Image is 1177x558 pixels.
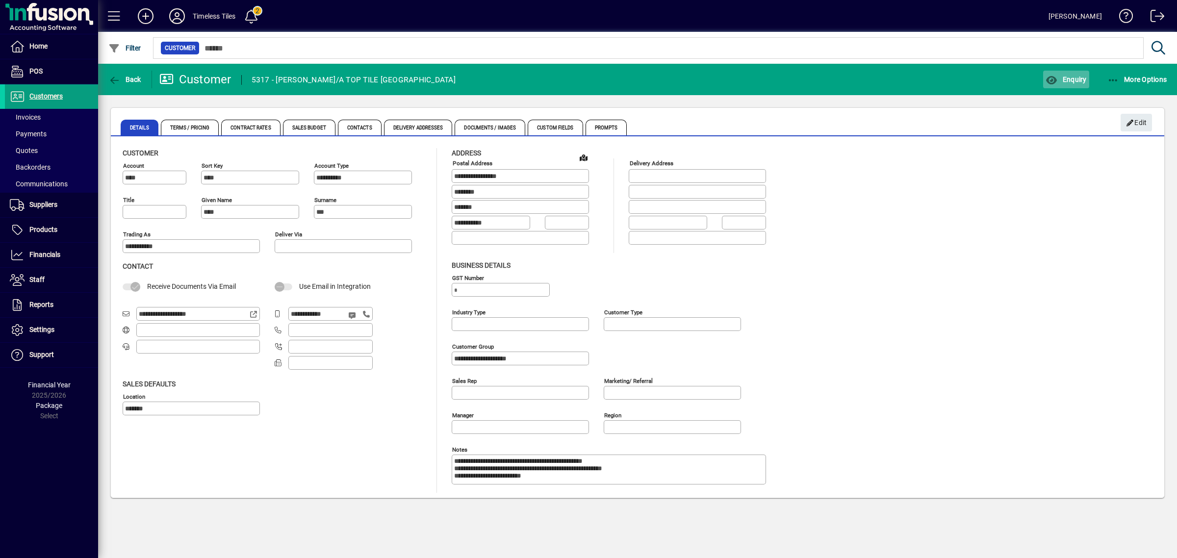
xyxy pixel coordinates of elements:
a: Products [5,218,98,242]
span: Suppliers [29,201,57,208]
span: Business details [452,261,511,269]
mat-label: Trading as [123,231,151,238]
mat-label: Marketing/ Referral [604,377,653,384]
mat-label: Location [123,393,145,400]
span: Use Email in Integration [299,282,371,290]
span: Details [121,120,158,135]
div: Timeless Tiles [193,8,235,24]
span: Contacts [338,120,382,135]
span: Filter [108,44,141,52]
span: POS [29,67,43,75]
span: Home [29,42,48,50]
mat-label: Account [123,162,144,169]
a: Logout [1143,2,1165,34]
span: Custom Fields [528,120,583,135]
mat-label: Customer type [604,308,642,315]
div: [PERSON_NAME] [1049,8,1102,24]
mat-label: Sort key [202,162,223,169]
span: Quotes [10,147,38,154]
a: Support [5,343,98,367]
button: Back [106,71,144,88]
span: Products [29,226,57,233]
span: Edit [1126,115,1147,131]
span: Settings [29,326,54,333]
button: Filter [106,39,144,57]
span: Financial Year [28,381,71,389]
mat-label: GST Number [452,274,484,281]
a: Communications [5,176,98,192]
app-page-header-button: Back [98,71,152,88]
span: Financials [29,251,60,258]
span: Staff [29,276,45,283]
mat-label: Notes [452,446,467,453]
mat-label: Manager [452,411,474,418]
a: Staff [5,268,98,292]
span: Customer [123,149,158,157]
span: Invoices [10,113,41,121]
span: Customers [29,92,63,100]
button: Add [130,7,161,25]
mat-label: Customer group [452,343,494,350]
span: Package [36,402,62,409]
mat-label: Sales rep [452,377,477,384]
span: Documents / Images [455,120,525,135]
mat-label: Deliver via [275,231,302,238]
div: 5317 - [PERSON_NAME]/A TOP TILE [GEOGRAPHIC_DATA] [252,72,456,88]
mat-label: Given name [202,197,232,203]
button: Edit [1121,114,1152,131]
mat-label: Title [123,197,134,203]
mat-label: Account Type [314,162,349,169]
a: Payments [5,126,98,142]
button: Profile [161,7,193,25]
span: Address [452,149,481,157]
a: Invoices [5,109,98,126]
span: Support [29,351,54,358]
a: Reports [5,293,98,317]
span: Enquiry [1046,76,1086,83]
button: Enquiry [1043,71,1089,88]
span: Back [108,76,141,83]
div: Customer [159,72,231,87]
a: POS [5,59,98,84]
a: Knowledge Base [1112,2,1133,34]
a: Settings [5,318,98,342]
span: Sales defaults [123,380,176,388]
span: Communications [10,180,68,188]
span: Contract Rates [221,120,280,135]
a: Backorders [5,159,98,176]
span: Contact [123,262,153,270]
button: Send SMS [341,304,365,327]
mat-label: Region [604,411,621,418]
mat-label: Industry type [452,308,486,315]
button: More Options [1105,71,1170,88]
span: Payments [10,130,47,138]
span: Prompts [586,120,627,135]
span: More Options [1107,76,1167,83]
a: Suppliers [5,193,98,217]
a: Home [5,34,98,59]
span: Customer [165,43,195,53]
span: Receive Documents Via Email [147,282,236,290]
a: Quotes [5,142,98,159]
span: Delivery Addresses [384,120,453,135]
span: Backorders [10,163,51,171]
span: Reports [29,301,53,308]
a: View on map [576,150,591,165]
span: Sales Budget [283,120,335,135]
mat-label: Surname [314,197,336,203]
span: Terms / Pricing [161,120,219,135]
a: Financials [5,243,98,267]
